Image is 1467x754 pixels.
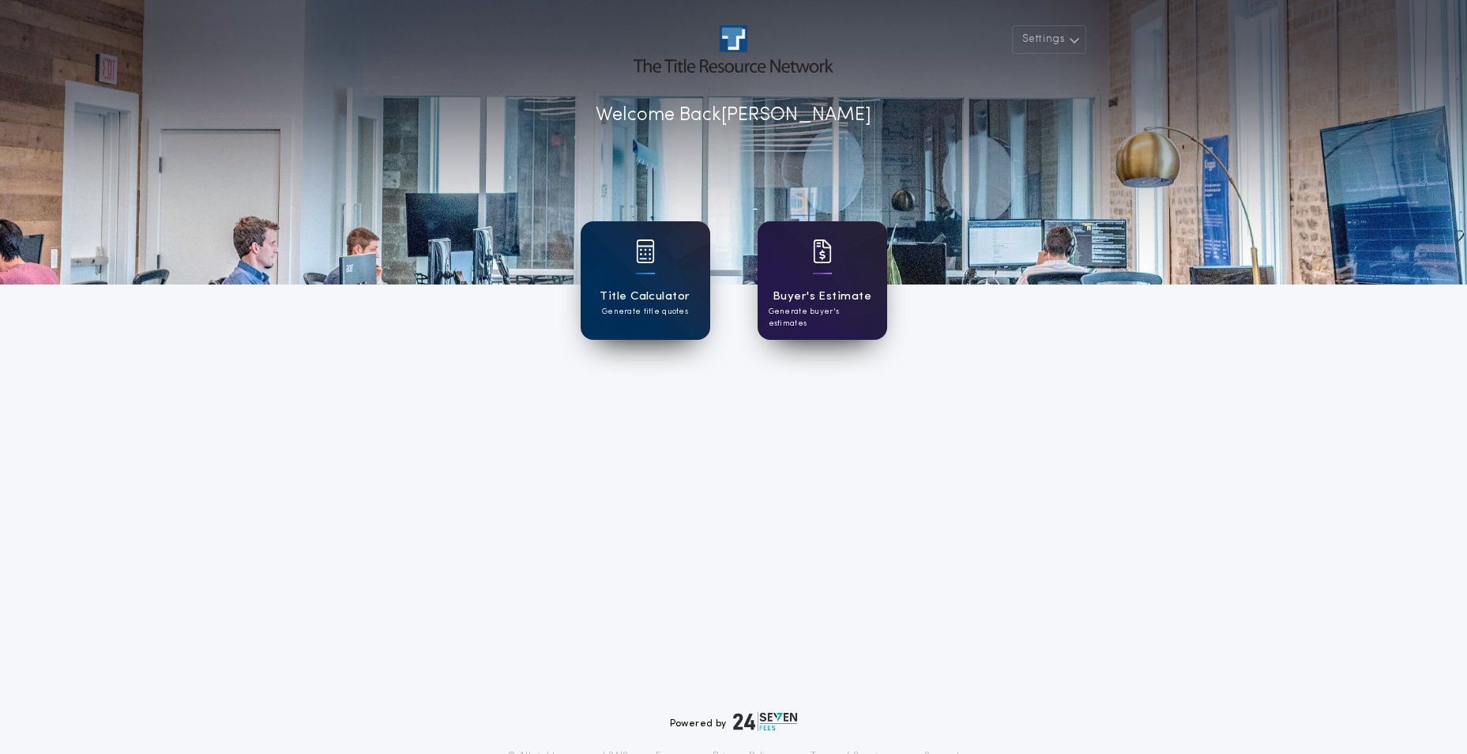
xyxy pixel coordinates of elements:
img: logo [733,712,798,731]
h1: Title Calculator [600,288,690,306]
p: Generate title quotes [602,306,688,318]
h1: Buyer's Estimate [773,288,871,306]
p: Generate buyer's estimates [769,306,876,330]
button: Settings [1012,25,1086,54]
img: account-logo [634,25,833,73]
img: card icon [813,239,832,263]
p: Welcome Back [PERSON_NAME] [596,101,871,130]
a: card iconTitle CalculatorGenerate title quotes [581,221,710,340]
div: Powered by [670,712,798,731]
img: card icon [636,239,655,263]
a: card iconBuyer's EstimateGenerate buyer's estimates [758,221,887,340]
